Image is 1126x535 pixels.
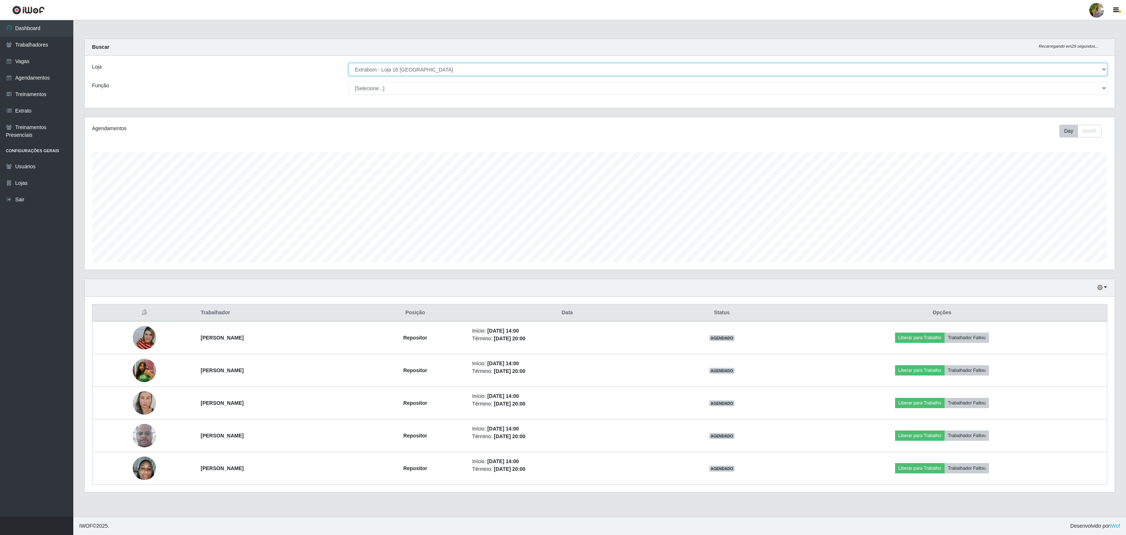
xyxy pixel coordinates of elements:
li: Término: [472,433,662,440]
button: Liberar para Trabalho [895,430,945,441]
button: Liberar para Trabalho [895,463,945,473]
time: [DATE] 14:00 [487,328,519,334]
time: [DATE] 14:00 [487,426,519,432]
time: [DATE] 20:00 [494,433,525,439]
img: CoreUI Logo [12,6,45,15]
strong: Repositor [403,433,427,439]
time: [DATE] 20:00 [494,466,525,472]
li: Início: [472,392,662,400]
span: AGENDADO [709,466,735,472]
button: Trabalhador Faltou [945,365,989,375]
th: Data [468,304,667,322]
strong: [PERSON_NAME] [201,465,244,471]
label: Função [92,82,109,89]
img: 1754928173692.jpeg [133,410,156,462]
button: Liberar para Trabalho [895,333,945,343]
button: Liberar para Trabalho [895,398,945,408]
time: [DATE] 20:00 [494,336,525,341]
strong: Repositor [403,367,427,373]
th: Trabalhador [196,304,363,322]
span: AGENDADO [709,335,735,341]
li: Término: [472,465,662,473]
li: Início: [472,425,662,433]
img: 1749579597632.jpeg [133,355,156,386]
button: Month [1078,125,1101,138]
strong: [PERSON_NAME] [201,400,244,406]
li: Início: [472,327,662,335]
span: © 2025 . [79,522,109,530]
button: Trabalhador Faltou [945,463,989,473]
time: [DATE] 20:00 [494,401,525,407]
th: Posição [363,304,468,322]
span: AGENDADO [709,433,735,439]
span: IWOF [79,523,93,529]
div: Agendamentos [92,125,509,132]
img: 1744056608005.jpeg [133,317,156,359]
time: [DATE] 14:00 [487,360,519,366]
span: Desenvolvido por [1070,522,1120,530]
a: iWof [1110,523,1120,529]
li: Início: [472,360,662,367]
button: Trabalhador Faltou [945,398,989,408]
strong: [PERSON_NAME] [201,367,244,373]
strong: Repositor [403,400,427,406]
span: AGENDADO [709,400,735,406]
span: AGENDADO [709,368,735,374]
th: Opções [777,304,1107,322]
li: Término: [472,335,662,342]
time: [DATE] 14:00 [487,458,519,464]
th: Status [667,304,777,322]
li: Término: [472,400,662,408]
strong: Repositor [403,335,427,341]
strong: Buscar [92,44,109,50]
div: Toolbar with button groups [1059,125,1107,138]
li: Início: [472,458,662,465]
strong: [PERSON_NAME] [201,433,244,439]
label: Loja [92,63,102,71]
img: 1755386143751.jpeg [133,447,156,489]
button: Liberar para Trabalho [895,365,945,375]
time: [DATE] 14:00 [487,393,519,399]
button: Trabalhador Faltou [945,430,989,441]
button: Trabalhador Faltou [945,333,989,343]
strong: Repositor [403,465,427,471]
img: 1755391845867.jpeg [133,384,156,422]
strong: [PERSON_NAME] [201,335,244,341]
i: Recarregando em 29 segundos... [1039,44,1099,48]
li: Término: [472,367,662,375]
div: First group [1059,125,1101,138]
time: [DATE] 20:00 [494,368,525,374]
button: Day [1059,125,1078,138]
